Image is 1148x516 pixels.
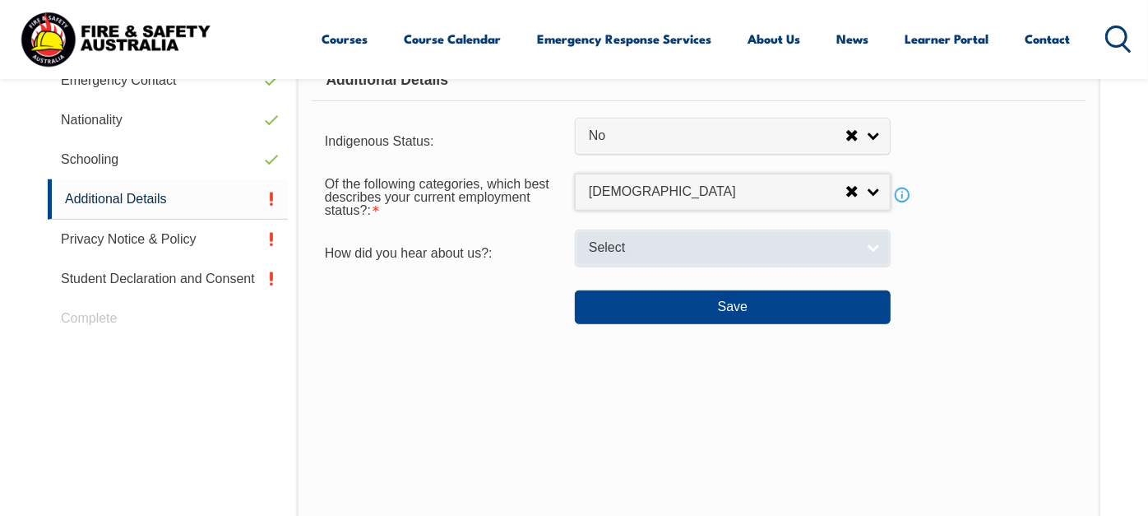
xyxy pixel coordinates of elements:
[312,60,1086,101] div: Additional Details
[312,165,575,225] div: Of the following categories, which best describes your current employment status? is required.
[837,19,869,58] a: News
[891,184,914,207] a: Info
[575,291,891,323] button: Save
[48,220,288,259] a: Privacy Notice & Policy
[48,140,288,179] a: Schooling
[748,19,801,58] a: About Us
[589,239,855,257] span: Select
[322,19,368,58] a: Courses
[538,19,712,58] a: Emergency Response Services
[905,19,989,58] a: Learner Portal
[1025,19,1071,58] a: Contact
[48,61,288,100] a: Emergency Contact
[325,134,434,148] span: Indigenous Status:
[405,19,502,58] a: Course Calendar
[48,179,288,220] a: Additional Details
[325,246,493,260] span: How did you hear about us?:
[325,177,549,217] span: Of the following categories, which best describes your current employment status?:
[589,184,845,201] span: [DEMOGRAPHIC_DATA]
[589,128,845,145] span: No
[48,259,288,299] a: Student Declaration and Consent
[48,100,288,140] a: Nationality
